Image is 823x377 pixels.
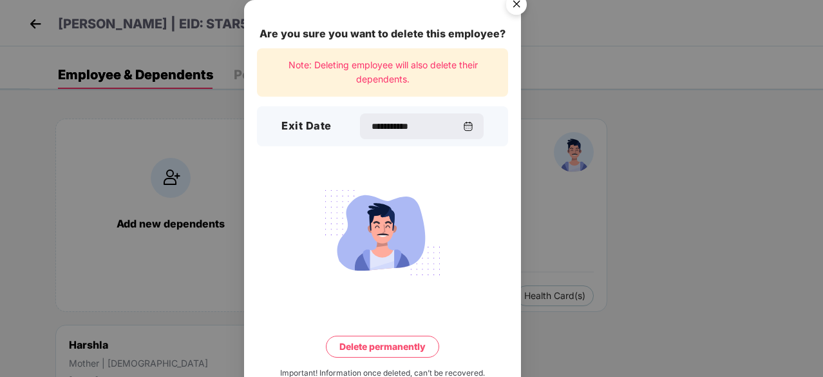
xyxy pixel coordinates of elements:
[257,48,508,97] div: Note: Deleting employee will also delete their dependents.
[326,336,439,358] button: Delete permanently
[281,118,332,135] h3: Exit Date
[310,182,455,283] img: svg+xml;base64,PHN2ZyB4bWxucz0iaHR0cDovL3d3dy53My5vcmcvMjAwMC9zdmciIHdpZHRoPSIyMjQiIGhlaWdodD0iMT...
[257,26,508,42] div: Are you sure you want to delete this employee?
[463,121,473,131] img: svg+xml;base64,PHN2ZyBpZD0iQ2FsZW5kYXItMzJ4MzIiIHhtbG5zPSJodHRwOi8vd3d3LnczLm9yZy8yMDAwL3N2ZyIgd2...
